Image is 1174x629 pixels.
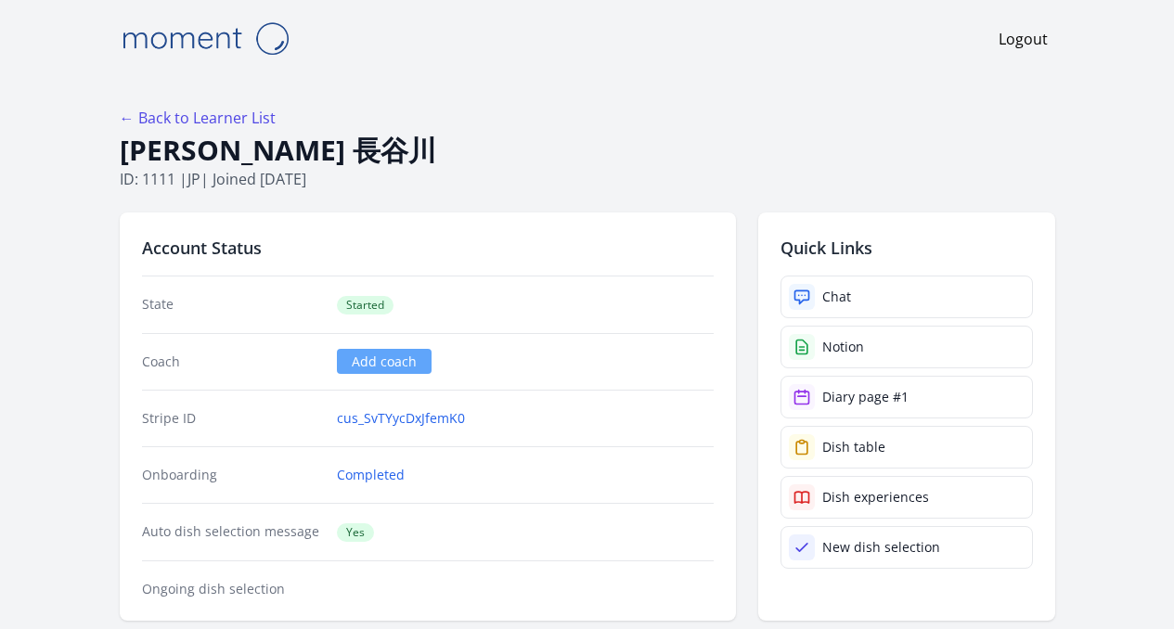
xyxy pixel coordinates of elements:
[120,108,276,128] a: ← Back to Learner List
[781,476,1033,519] a: Dish experiences
[781,376,1033,418] a: Diary page #1
[142,235,714,261] h2: Account Status
[337,523,374,542] span: Yes
[120,168,1055,190] p: ID: 1111 | | Joined [DATE]
[822,438,885,456] div: Dish table
[112,15,298,62] img: Moment
[781,326,1033,368] a: Notion
[822,288,851,306] div: Chat
[337,466,405,484] a: Completed
[142,466,323,484] dt: Onboarding
[142,522,323,542] dt: Auto dish selection message
[781,235,1033,261] h2: Quick Links
[142,409,323,428] dt: Stripe ID
[822,388,909,406] div: Diary page #1
[822,488,929,507] div: Dish experiences
[781,276,1033,318] a: Chat
[187,169,200,189] span: jp
[142,295,323,314] dt: State
[999,28,1048,50] a: Logout
[120,133,1055,168] h1: [PERSON_NAME] 長谷川
[337,349,432,374] a: Add coach
[337,409,465,428] a: cus_SvTYycDxJfemK0
[822,538,940,557] div: New dish selection
[142,353,323,371] dt: Coach
[337,296,393,314] span: Started
[781,526,1033,569] a: New dish selection
[142,580,323,598] dt: Ongoing dish selection
[781,426,1033,469] a: Dish table
[822,338,864,356] div: Notion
